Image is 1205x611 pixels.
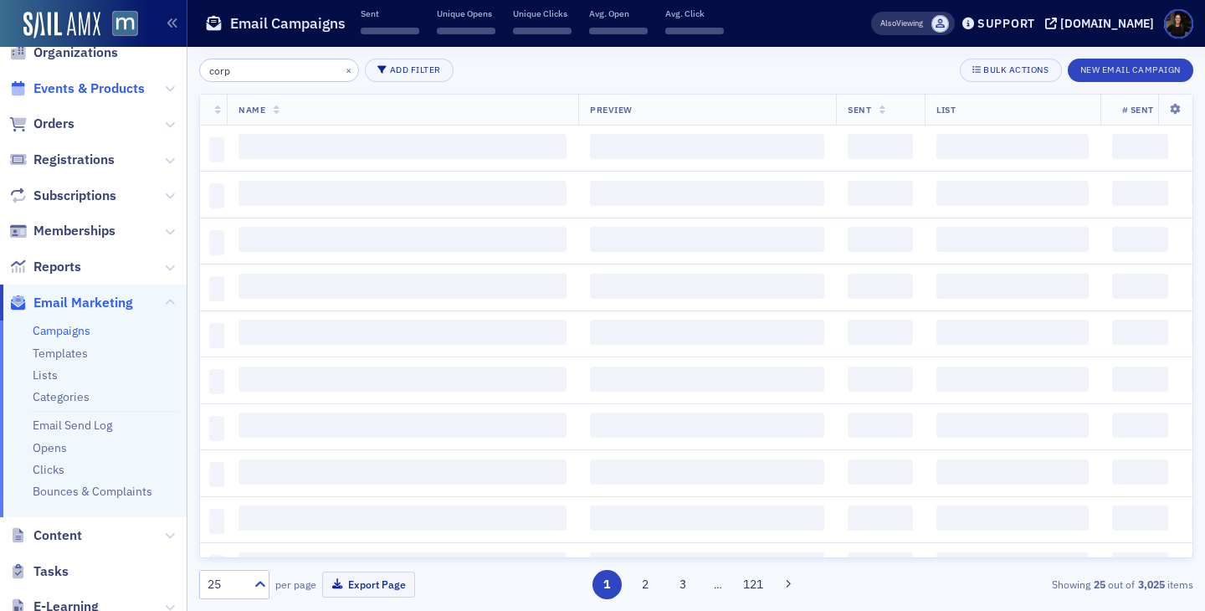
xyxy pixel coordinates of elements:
[1164,9,1193,39] span: Profile
[1112,367,1168,392] span: ‌
[1135,577,1167,592] strong: 3,025
[589,8,648,19] p: Avg. Open
[9,151,115,169] a: Registrations
[936,367,1089,392] span: ‌
[9,562,69,581] a: Tasks
[209,369,224,394] span: ‌
[1112,552,1168,578] span: ‌
[9,44,118,62] a: Organizations
[665,28,724,34] span: ‌
[848,134,913,159] span: ‌
[199,59,359,82] input: Search…
[848,274,913,299] span: ‌
[238,181,567,206] span: ‌
[848,104,871,116] span: Sent
[9,80,145,98] a: Events & Products
[630,570,659,599] button: 2
[513,28,572,34] span: ‌
[33,294,133,312] span: Email Marketing
[33,418,112,433] a: Email Send Log
[23,12,100,39] img: SailAMX
[209,462,224,487] span: ‌
[209,276,224,301] span: ‌
[238,104,265,116] span: Name
[33,462,64,477] a: Clicks
[238,460,567,485] span: ‌
[33,258,81,276] span: Reports
[209,137,224,162] span: ‌
[880,18,923,29] span: Viewing
[936,460,1089,485] span: ‌
[1068,59,1193,82] button: New Email Campaign
[9,187,116,205] a: Subscriptions
[238,367,567,392] span: ‌
[208,576,244,593] div: 25
[100,11,138,39] a: View Homepage
[437,8,495,19] p: Unique Opens
[874,577,1193,592] div: Showing out of items
[936,104,956,116] span: List
[33,367,58,383] a: Lists
[1112,506,1168,531] span: ‌
[936,181,1089,206] span: ‌
[983,65,1049,74] div: Bulk Actions
[33,484,152,499] a: Bounces & Complaints
[230,13,346,33] h1: Email Campaigns
[590,181,824,206] span: ‌
[9,294,133,312] a: Email Marketing
[977,16,1035,31] div: Support
[1112,134,1168,159] span: ‌
[1090,577,1108,592] strong: 25
[9,258,81,276] a: Reports
[590,104,633,116] span: Preview
[33,80,145,98] span: Events & Products
[9,115,74,133] a: Orders
[936,552,1089,578] span: ‌
[936,506,1089,531] span: ‌
[238,134,567,159] span: ‌
[592,570,622,599] button: 1
[590,413,824,438] span: ‌
[936,227,1089,252] span: ‌
[238,320,567,345] span: ‌
[669,570,698,599] button: 3
[665,8,724,19] p: Avg. Click
[33,389,90,404] a: Categories
[739,570,768,599] button: 121
[9,222,115,240] a: Memberships
[590,460,824,485] span: ‌
[931,15,949,33] span: Lauren Standiford
[238,552,567,578] span: ‌
[1112,227,1168,252] span: ‌
[513,8,572,19] p: Unique Clicks
[848,367,913,392] span: ‌
[209,555,224,580] span: ‌
[1112,181,1168,206] span: ‌
[590,320,824,345] span: ‌
[936,274,1089,299] span: ‌
[9,526,82,545] a: Content
[209,183,224,208] span: ‌
[1112,274,1168,299] span: ‌
[848,181,913,206] span: ‌
[590,552,824,578] span: ‌
[33,44,118,62] span: Organizations
[209,230,224,255] span: ‌
[33,151,115,169] span: Registrations
[960,59,1061,82] button: Bulk Actions
[936,413,1089,438] span: ‌
[880,18,896,28] div: Also
[33,115,74,133] span: Orders
[341,62,356,77] button: ×
[33,187,116,205] span: Subscriptions
[936,320,1089,345] span: ‌
[437,28,495,34] span: ‌
[209,416,224,441] span: ‌
[590,134,824,159] span: ‌
[33,440,67,455] a: Opens
[365,59,454,82] button: Add Filter
[33,562,69,581] span: Tasks
[848,413,913,438] span: ‌
[33,323,90,338] a: Campaigns
[361,28,419,34] span: ‌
